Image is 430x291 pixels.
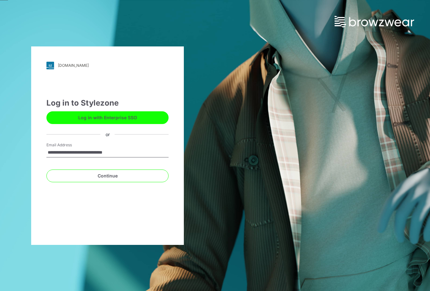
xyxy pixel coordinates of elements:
button: Continue [46,170,169,182]
div: or [101,131,115,138]
div: Log in to Stylezone [46,97,169,109]
button: Log in with Enterprise SSO [46,111,169,124]
img: browzwear-logo.73288ffb.svg [335,16,414,27]
div: [DOMAIN_NAME] [58,63,89,68]
a: [DOMAIN_NAME] [46,62,169,69]
img: svg+xml;base64,PHN2ZyB3aWR0aD0iMjgiIGhlaWdodD0iMjgiIHZpZXdCb3g9IjAgMCAyOCAyOCIgZmlsbD0ibm9uZSIgeG... [46,62,54,69]
label: Email Address [46,142,91,148]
